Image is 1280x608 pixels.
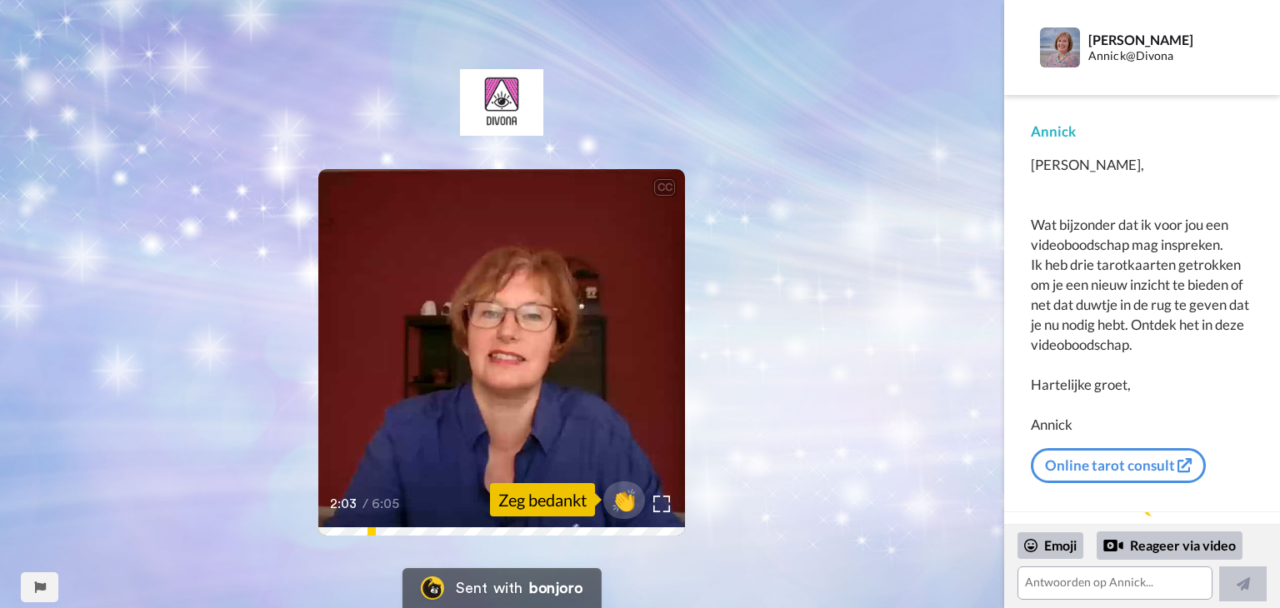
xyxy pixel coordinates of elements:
[1031,155,1253,435] div: [PERSON_NAME], Wat bijzonder dat ik voor jou een videoboodschap mag inspreken. Ik heb drie tarotk...
[529,581,582,596] div: bonjoro
[362,494,368,514] span: /
[421,576,444,600] img: Bonjoro Logo
[330,494,359,514] span: 2:03
[654,179,675,196] div: CC
[1017,532,1083,559] div: Emoji
[1097,531,1242,560] div: Reageer via video
[1040,27,1080,67] img: Profile Image
[1031,122,1253,142] div: Annick
[490,483,595,516] div: Zeg bedankt
[402,568,601,608] a: Bonjoro LogoSent withbonjoro
[456,581,522,596] div: Sent with
[1031,448,1206,483] a: Online tarot consult
[460,69,543,136] img: cbc18a4a-4837-465f-aa82-a9482c55f527
[603,481,645,519] button: 👏
[1088,49,1252,63] div: Annick@Divona
[603,486,645,513] span: 👏
[372,494,401,514] span: 6:05
[653,496,670,512] img: Full screen
[1103,536,1123,556] div: Reply by Video
[1088,32,1252,47] div: [PERSON_NAME]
